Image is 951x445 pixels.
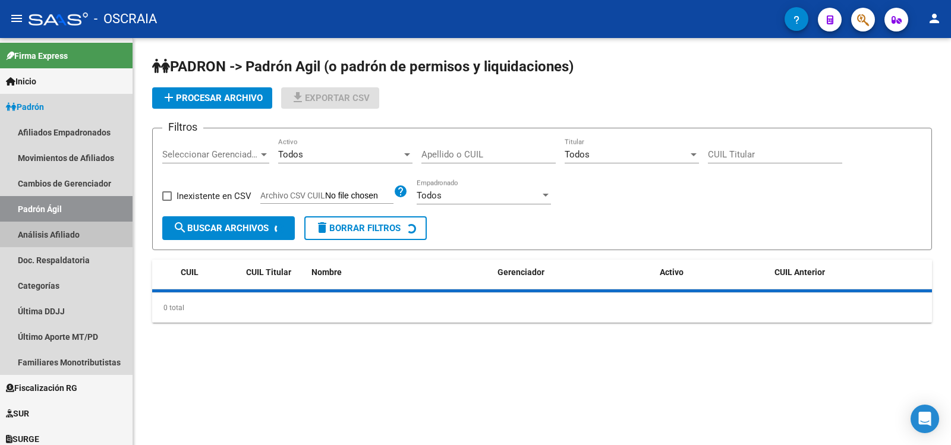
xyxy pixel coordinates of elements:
div: 0 total [152,293,932,323]
span: Seleccionar Gerenciador [162,149,259,160]
span: CUIL Titular [246,267,291,277]
span: Borrar Filtros [315,223,401,233]
mat-icon: search [173,220,187,235]
mat-icon: add [162,90,176,105]
datatable-header-cell: Gerenciador [493,260,655,285]
button: Exportar CSV [281,87,379,109]
mat-icon: delete [315,220,329,235]
button: Procesar archivo [152,87,272,109]
span: SUR [6,407,29,420]
input: Archivo CSV CUIL [325,191,393,201]
span: Activo [660,267,684,277]
span: Nombre [311,267,342,277]
span: Todos [417,190,442,201]
button: Borrar Filtros [304,216,427,240]
datatable-header-cell: CUIL Titular [241,260,307,285]
span: Exportar CSV [291,93,370,103]
span: Todos [565,149,590,160]
mat-icon: person [927,11,941,26]
span: CUIL [181,267,199,277]
mat-icon: file_download [291,90,305,105]
mat-icon: help [393,184,408,198]
div: Open Intercom Messenger [911,405,939,433]
span: Fiscalización RG [6,381,77,394]
span: Firma Express [6,49,68,62]
span: Inexistente en CSV [177,189,251,203]
span: CUIL Anterior [774,267,825,277]
button: Buscar Archivos [162,216,295,240]
span: Padrón [6,100,44,113]
datatable-header-cell: Activo [655,260,770,285]
span: - OSCRAIA [94,6,157,32]
span: Inicio [6,75,36,88]
datatable-header-cell: CUIL [176,260,241,285]
mat-icon: menu [10,11,24,26]
datatable-header-cell: Nombre [307,260,493,285]
span: Todos [278,149,303,160]
span: Gerenciador [497,267,544,277]
span: Buscar Archivos [173,223,269,233]
span: Archivo CSV CUIL [260,191,325,200]
datatable-header-cell: CUIL Anterior [770,260,932,285]
span: Procesar archivo [162,93,263,103]
span: PADRON -> Padrón Agil (o padrón de permisos y liquidaciones) [152,58,574,75]
h3: Filtros [162,119,203,135]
